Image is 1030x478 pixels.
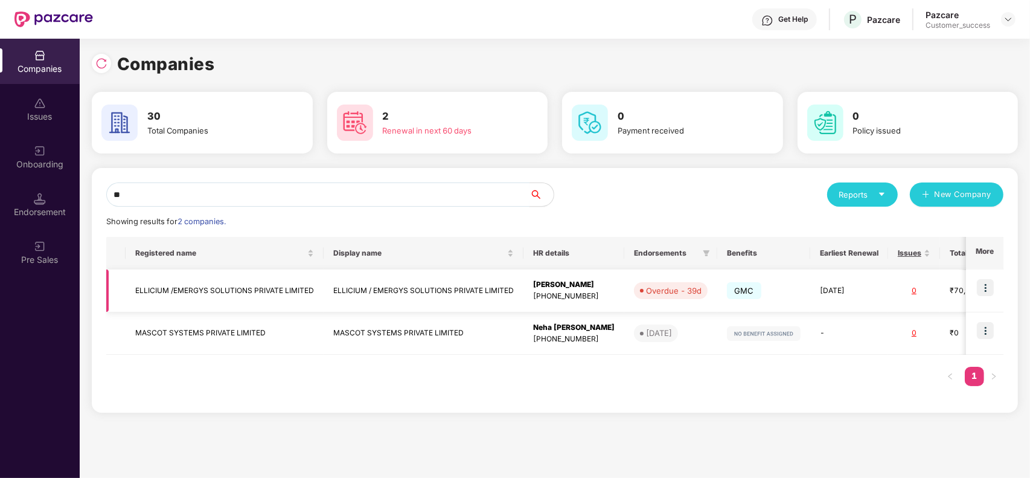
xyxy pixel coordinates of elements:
[727,326,801,341] img: svg+xml;base64,PHN2ZyB4bWxucz0iaHR0cDovL3d3dy53My5vcmcvMjAwMC9zdmciIHdpZHRoPSIxMjIiIGhlaWdodD0iMj...
[147,109,278,124] h3: 30
[888,237,940,270] th: Issues
[922,190,930,200] span: plus
[941,367,960,386] li: Previous Page
[700,246,712,260] span: filter
[977,279,994,296] img: icon
[324,312,523,355] td: MASCOT SYSTEMS PRIVATE LIMITED
[34,241,46,253] img: svg+xml;base64,PHN2ZyB3aWR0aD0iMjAiIGhlaWdodD0iMjAiIHZpZXdCb3g9IjAgMCAyMCAyMCIgZmlsbD0ibm9uZSIgeG...
[966,237,1003,270] th: More
[34,145,46,157] img: svg+xml;base64,PHN2ZyB3aWR0aD0iMjAiIGhlaWdodD0iMjAiIHZpZXdCb3g9IjAgMCAyMCAyMCIgZmlsbD0ibm9uZSIgeG...
[383,124,514,137] div: Renewal in next 60 days
[853,124,984,137] div: Policy issued
[646,285,702,297] div: Overdue - 39d
[839,189,886,201] div: Reports
[529,190,554,199] span: search
[910,182,1003,207] button: plusNew Company
[533,279,615,291] div: [PERSON_NAME]
[990,373,997,380] span: right
[126,270,324,312] td: ELLICIUM /EMERGYS SOLUTIONS PRIVATE LIMITED
[898,285,930,297] div: 0
[95,57,107,69] img: svg+xml;base64,PHN2ZyBpZD0iUmVsb2FkLTMyeDMyIiB4bWxucz0iaHR0cDovL3d3dy53My5vcmcvMjAwMC9zdmciIHdpZH...
[977,322,994,339] img: icon
[34,97,46,109] img: svg+xml;base64,PHN2ZyBpZD0iSXNzdWVzX2Rpc2FibGVkIiB4bWxucz0iaHR0cDovL3d3dy53My5vcmcvMjAwMC9zdmciIH...
[533,322,615,334] div: Neha [PERSON_NAME]
[333,248,505,258] span: Display name
[703,250,710,257] span: filter
[778,15,808,24] div: Get Help
[947,373,954,380] span: left
[984,367,1003,386] button: right
[810,270,888,312] td: [DATE]
[34,193,46,205] img: svg+xml;base64,PHN2ZyB3aWR0aD0iMTQuNSIgaGVpZ2h0PSIxNC41IiB2aWV3Qm94PSIwIDAgMTYgMTYiIGZpbGw9Im5vbm...
[898,328,930,339] div: 0
[853,109,984,124] h3: 0
[950,328,1010,339] div: ₹0
[34,50,46,62] img: svg+xml;base64,PHN2ZyBpZD0iQ29tcGFuaWVzIiB4bWxucz0iaHR0cDovL3d3dy53My5vcmcvMjAwMC9zdmciIHdpZHRoPS...
[618,124,749,137] div: Payment received
[867,14,900,25] div: Pazcare
[878,190,886,198] span: caret-down
[984,367,1003,386] li: Next Page
[126,237,324,270] th: Registered name
[965,367,984,386] li: 1
[101,105,138,141] img: svg+xml;base64,PHN2ZyB4bWxucz0iaHR0cDovL3d3dy53My5vcmcvMjAwMC9zdmciIHdpZHRoPSI2MCIgaGVpZ2h0PSI2MC...
[126,312,324,355] td: MASCOT SYSTEMS PRIVATE LIMITED
[717,237,810,270] th: Benefits
[940,237,1020,270] th: Total Premium
[898,248,921,258] span: Issues
[572,105,608,141] img: svg+xml;base64,PHN2ZyB4bWxucz0iaHR0cDovL3d3dy53My5vcmcvMjAwMC9zdmciIHdpZHRoPSI2MCIgaGVpZ2h0PSI2MC...
[106,217,226,226] span: Showing results for
[135,248,305,258] span: Registered name
[533,334,615,345] div: [PHONE_NUMBER]
[761,15,773,27] img: svg+xml;base64,PHN2ZyBpZD0iSGVscC0zMngzMiIgeG1sbnM9Imh0dHA6Ly93d3cudzMub3JnLzIwMDAvc3ZnIiB3aWR0aD...
[849,12,857,27] span: P
[178,217,226,226] span: 2 companies.
[529,182,554,207] button: search
[941,367,960,386] button: left
[950,285,1010,297] div: ₹70,78,778.7
[324,237,523,270] th: Display name
[337,105,373,141] img: svg+xml;base64,PHN2ZyB4bWxucz0iaHR0cDovL3d3dy53My5vcmcvMjAwMC9zdmciIHdpZHRoPSI2MCIgaGVpZ2h0PSI2MC...
[950,248,1001,258] span: Total Premium
[117,51,215,77] h1: Companies
[935,189,992,201] span: New Company
[807,105,843,141] img: svg+xml;base64,PHN2ZyB4bWxucz0iaHR0cDovL3d3dy53My5vcmcvMjAwMC9zdmciIHdpZHRoPSI2MCIgaGVpZ2h0PSI2MC...
[965,367,984,385] a: 1
[727,282,761,299] span: GMC
[618,109,749,124] h3: 0
[926,9,990,21] div: Pazcare
[926,21,990,30] div: Customer_success
[810,237,888,270] th: Earliest Renewal
[523,237,624,270] th: HR details
[533,291,615,302] div: [PHONE_NUMBER]
[147,124,278,137] div: Total Companies
[383,109,514,124] h3: 2
[14,11,93,27] img: New Pazcare Logo
[634,248,698,258] span: Endorsements
[324,270,523,312] td: ELLICIUM / EMERGYS SOLUTIONS PRIVATE LIMITED
[810,312,888,355] td: -
[646,327,672,339] div: [DATE]
[1003,15,1013,24] img: svg+xml;base64,PHN2ZyBpZD0iRHJvcGRvd24tMzJ4MzIiIHhtbG5zPSJodHRwOi8vd3d3LnczLm9yZy8yMDAwL3N2ZyIgd2...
